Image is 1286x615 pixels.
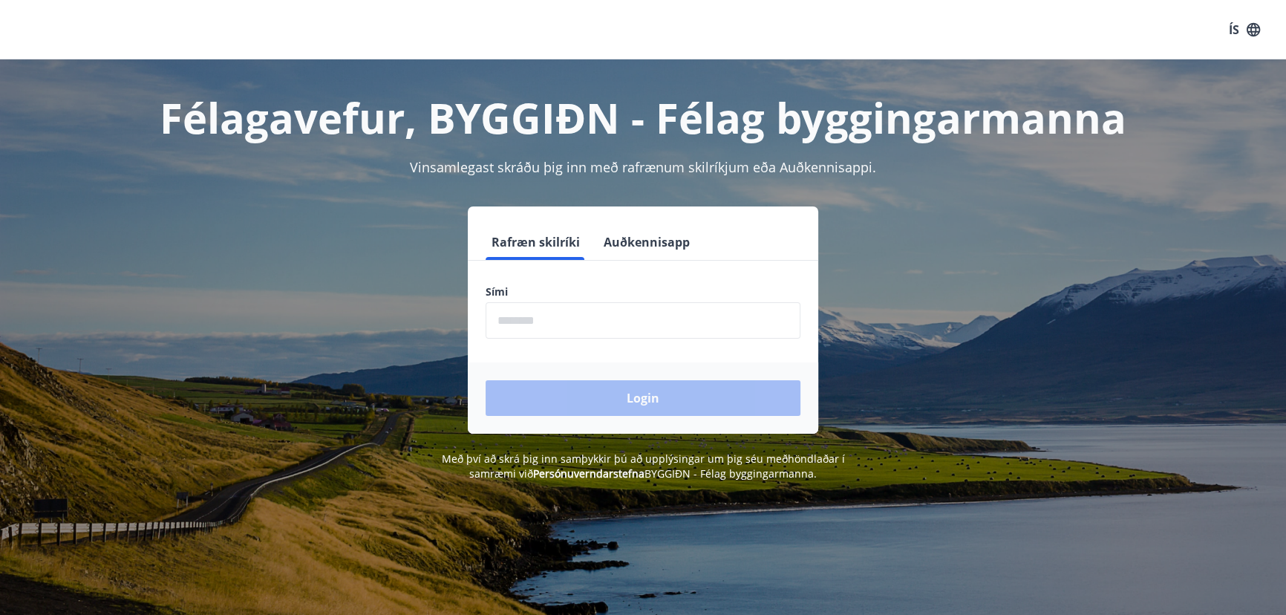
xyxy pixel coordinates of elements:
[126,89,1160,146] h1: Félagavefur, BYGGIÐN - Félag byggingarmanna
[533,466,644,481] a: Persónuverndarstefna
[486,224,586,260] button: Rafræn skilríki
[486,284,800,299] label: Sími
[442,452,845,481] span: Með því að skrá þig inn samþykkir þú að upplýsingar um þig séu meðhöndlaðar í samræmi við BYGGIÐN...
[410,158,876,176] span: Vinsamlegast skráðu þig inn með rafrænum skilríkjum eða Auðkennisappi.
[1221,16,1268,43] button: ÍS
[598,224,696,260] button: Auðkennisapp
